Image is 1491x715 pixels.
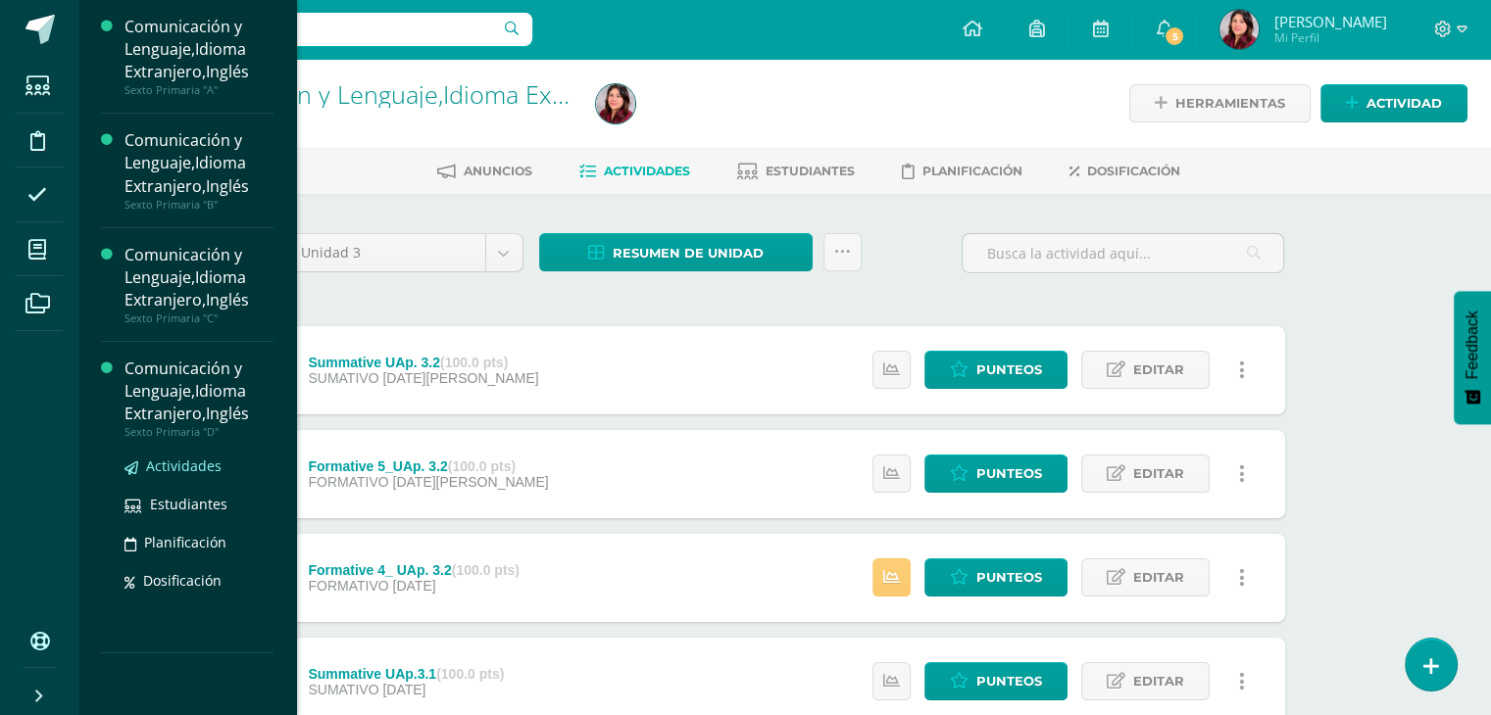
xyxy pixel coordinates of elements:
span: [DATE] [382,682,425,697]
span: Actividad [1367,85,1442,121]
div: Comunicación y Lenguaje,Idioma Extranjero,Inglés [124,357,273,425]
div: Sexto Primaria "D" [124,425,273,439]
span: Editar [1133,352,1184,388]
div: Formative 5_UAp. 3.2 [308,458,548,474]
span: Editar [1133,559,1184,596]
span: 5 [1164,25,1185,47]
span: Punteos [976,663,1042,699]
a: Comunicación y Lenguaje,Idioma Extranjero,InglésSexto Primaria "C" [124,244,273,325]
a: Estudiantes [124,493,273,515]
span: Punteos [976,455,1042,492]
span: Planificación [144,533,226,551]
strong: (100.0 pts) [436,666,504,682]
span: Estudiantes [766,164,855,178]
a: Resumen de unidad [539,233,813,271]
span: Punteos [976,559,1042,596]
img: 3e130899817b44952652fa4b67b78402.png [596,84,635,123]
a: Punteos [924,454,1068,493]
a: Punteos [924,351,1068,389]
span: Editar [1133,663,1184,699]
a: Comunicación y Lenguaje,Idioma Extranjero,InglésSexto Primaria "A" [124,16,273,97]
span: FORMATIVO [308,578,388,594]
span: Unidad 3 [301,234,471,271]
span: Actividades [146,456,222,475]
a: Dosificación [124,569,273,592]
a: Planificación [124,531,273,553]
h1: Comunicación y Lenguaje,Idioma Extranjero,Inglés [153,80,572,108]
a: Punteos [924,558,1068,596]
span: Mi Perfil [1273,29,1386,46]
a: Herramientas [1129,84,1311,122]
div: Sexto Primaria "A" [124,83,273,97]
span: SUMATIVO [308,682,378,697]
a: Punteos [924,662,1068,700]
input: Busca la actividad aquí... [963,234,1283,272]
a: Comunicación y Lenguaje,Idioma Extranjero,InglésSexto Primaria "B" [124,129,273,211]
span: Feedback [1464,310,1481,379]
a: Comunicación y Lenguaje,Idioma Extranjero,Inglés [153,77,711,111]
strong: (100.0 pts) [448,458,516,474]
strong: (100.0 pts) [452,562,520,578]
a: Unidad 3 [286,234,522,271]
div: Comunicación y Lenguaje,Idioma Extranjero,Inglés [124,129,273,197]
a: Actividades [579,156,690,187]
span: Herramientas [1175,85,1285,121]
span: Actividades [604,164,690,178]
a: Actividades [124,454,273,477]
strong: (100.0 pts) [440,355,508,370]
span: [DATE] [392,578,435,594]
input: Busca un usuario... [91,13,532,46]
a: Anuncios [437,156,532,187]
a: Dosificación [1069,156,1180,187]
span: FORMATIVO [308,474,388,490]
div: Comunicación y Lenguaje,Idioma Extranjero,Inglés [124,244,273,311]
div: Comunicación y Lenguaje,Idioma Extranjero,Inglés [124,16,273,83]
img: 3e130899817b44952652fa4b67b78402.png [1219,10,1259,49]
span: Editar [1133,455,1184,492]
span: [DATE][PERSON_NAME] [382,370,538,386]
div: Sexto Primaria 'C' [153,108,572,126]
span: Punteos [976,352,1042,388]
div: Summative UAp.3.1 [308,666,504,682]
span: Planificación [922,164,1022,178]
span: Dosificación [143,571,222,590]
span: Resumen de unidad [613,235,764,271]
a: Actividad [1320,84,1467,122]
a: Comunicación y Lenguaje,Idioma Extranjero,InglésSexto Primaria "D" [124,357,273,439]
span: Estudiantes [150,495,227,513]
button: Feedback - Mostrar encuesta [1454,291,1491,424]
a: Planificación [902,156,1022,187]
span: SUMATIVO [308,370,378,386]
span: Anuncios [464,164,532,178]
div: Summative UAp. 3.2 [308,355,538,370]
div: Sexto Primaria "C" [124,311,273,325]
span: [DATE][PERSON_NAME] [392,474,548,490]
span: Dosificación [1087,164,1180,178]
a: Estudiantes [737,156,855,187]
span: [PERSON_NAME] [1273,12,1386,31]
div: Formative 4_ UAp. 3.2 [308,562,520,578]
div: Sexto Primaria "B" [124,198,273,212]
